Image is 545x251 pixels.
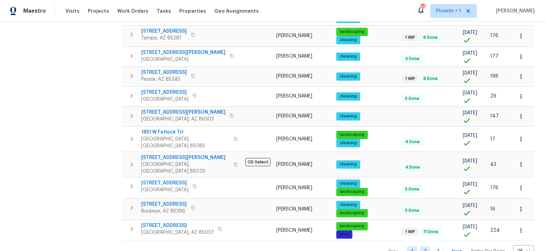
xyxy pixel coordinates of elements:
span: Tempe, AZ 85281 [141,35,187,42]
span: [STREET_ADDRESS] [141,180,189,186]
span: 4 Done [402,139,423,145]
span: landscaping [337,223,367,229]
span: [GEOGRAPHIC_DATA], AZ 85037 [141,229,214,236]
span: landscaping [337,29,367,35]
span: cleaning [337,73,360,79]
span: Tasks [157,9,171,13]
span: [PERSON_NAME] [276,228,312,233]
span: cleaning [337,93,360,99]
span: Projects [88,8,109,14]
span: [DATE] [463,159,477,163]
span: [PERSON_NAME] [276,54,312,59]
span: 224 [490,228,500,233]
span: [STREET_ADDRESS] [141,69,187,76]
span: [GEOGRAPHIC_DATA], [GEOGRAPHIC_DATA] 85085 [141,136,230,149]
span: cleaning [337,181,360,186]
span: [STREET_ADDRESS][PERSON_NAME] [141,109,226,116]
span: 8 Done [421,76,440,82]
div: 43 [420,4,425,11]
span: 5 Done [402,208,422,214]
span: 176 [490,33,498,38]
span: [PERSON_NAME] [276,74,312,79]
span: 4 Done [402,164,423,170]
span: Peoria, AZ 85345 [141,76,187,83]
span: [DATE] [463,51,477,56]
span: 177 [490,54,498,59]
span: 3 Done [402,56,422,62]
span: Maestro [23,8,46,14]
span: landscaping [337,189,367,195]
span: [PERSON_NAME] [493,8,535,14]
span: cleaning [337,113,360,119]
span: 16 [490,207,495,212]
span: [GEOGRAPHIC_DATA], [GEOGRAPHIC_DATA] 85029 [141,161,230,175]
span: [PERSON_NAME] [276,33,312,38]
span: 6 Done [421,35,440,41]
span: [GEOGRAPHIC_DATA], AZ 86303 [141,116,226,123]
span: cleaning [337,37,360,43]
span: cleaning [337,54,360,59]
span: cleaning [337,140,360,146]
span: 43 [490,162,496,167]
span: [STREET_ADDRESS][PERSON_NAME] [141,154,230,161]
span: [STREET_ADDRESS] [141,201,187,208]
span: Buckeye, AZ 85396 [141,208,187,215]
span: cleaning [337,161,360,167]
span: Properties [179,8,206,14]
span: [PERSON_NAME] [276,207,312,212]
span: Geo Assignments [214,8,259,14]
span: 198 [490,74,498,79]
span: Work Orders [117,8,148,14]
span: [GEOGRAPHIC_DATA] [141,96,189,103]
span: [STREET_ADDRESS] [141,89,189,96]
span: [GEOGRAPHIC_DATA] [141,186,189,193]
span: 147 [490,114,499,118]
span: [STREET_ADDRESS] [141,28,187,35]
span: [DATE] [463,91,477,95]
span: 5 Done [402,96,422,102]
span: [DATE] [463,30,477,35]
span: [PERSON_NAME] [276,137,312,141]
span: 29 [490,94,496,99]
span: [DATE] [463,71,477,76]
span: 17 [490,137,495,141]
span: [DATE] [463,203,477,208]
span: OD Select [245,158,270,166]
span: 176 [490,185,498,190]
span: [DATE] [463,111,477,115]
span: pool [337,231,352,237]
span: [STREET_ADDRESS] [141,222,214,229]
span: [DATE] [463,225,477,229]
span: [PERSON_NAME] [276,94,312,99]
span: 5 Done [402,186,422,192]
span: [PERSON_NAME] [276,114,312,118]
span: landscaping [337,210,367,216]
span: [STREET_ADDRESS][PERSON_NAME] [141,49,226,56]
span: Phoenix + 1 [436,8,461,14]
span: [GEOGRAPHIC_DATA] [141,56,226,63]
span: 1 WIP [402,35,418,41]
span: [DATE] [463,133,477,138]
span: landscaping [337,132,367,138]
span: [PERSON_NAME] [276,185,312,190]
span: Visits [65,8,80,14]
span: 1 WIP [402,76,418,82]
span: cleaning [337,202,360,208]
span: 11 Done [421,229,441,235]
span: 1851 W Fetlock Trl [141,129,230,136]
span: [DATE] [463,182,477,187]
span: [PERSON_NAME] [276,162,312,167]
span: 1 WIP [402,229,418,235]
